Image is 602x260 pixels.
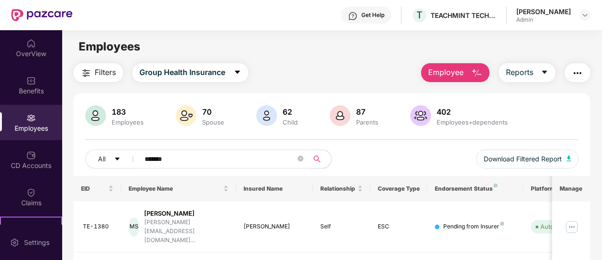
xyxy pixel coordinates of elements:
[308,150,332,168] button: search
[361,11,384,19] div: Get Help
[281,118,300,126] div: Child
[234,68,241,77] span: caret-down
[499,63,555,82] button: Reportscaret-down
[144,209,228,218] div: [PERSON_NAME]
[313,176,370,201] th: Relationship
[256,105,277,126] img: svg+xml;base64,PHN2ZyB4bWxucz0iaHR0cDovL3d3dy53My5vcmcvMjAwMC9zdmciIHhtbG5zOnhsaW5rPSJodHRwOi8vd3...
[435,185,515,193] div: Endorsement Status
[139,67,225,78] span: Group Health Insurance
[435,118,510,126] div: Employees+dependents
[308,155,326,163] span: search
[348,11,358,21] img: svg+xml;base64,PHN2ZyBpZD0iSGVscC0zMngzMiIgeG1sbnM9Imh0dHA6Ly93d3cudzMub3JnLzIwMDAvc3ZnIiB3aWR0aD...
[26,39,36,48] img: svg+xml;base64,PHN2ZyBpZD0iSG9tZSIgeG1sbnM9Imh0dHA6Ly93d3cudzMub3JnLzIwMDAvc3ZnIiB3aWR0aD0iMjAiIG...
[85,105,106,126] img: svg+xml;base64,PHN2ZyB4bWxucz0iaHR0cDovL3d3dy53My5vcmcvMjAwMC9zdmciIHhtbG5zOnhsaW5rPSJodHRwOi8vd3...
[516,16,571,24] div: Admin
[494,184,497,187] img: svg+xml;base64,PHN2ZyB4bWxucz0iaHR0cDovL3d3dy53My5vcmcvMjAwMC9zdmciIHdpZHRoPSI4IiBoZWlnaHQ9IjgiIH...
[540,222,578,231] div: Auto Verified
[500,222,504,226] img: svg+xml;base64,PHN2ZyB4bWxucz0iaHR0cDovL3d3dy53My5vcmcvMjAwMC9zdmciIHdpZHRoPSI4IiBoZWlnaHQ9IjgiIH...
[564,219,579,235] img: manageButton
[79,40,140,53] span: Employees
[281,107,300,117] div: 62
[244,222,305,231] div: [PERSON_NAME]
[552,176,590,201] th: Manage
[541,68,548,77] span: caret-down
[200,118,226,126] div: Spouse
[132,63,248,82] button: Group Health Insurancecaret-down
[298,156,303,161] span: close-circle
[26,113,36,123] img: svg+xml;base64,PHN2ZyBpZD0iRW1wbG95ZWVzIiB4bWxucz0iaHR0cDovL3d3dy53My5vcmcvMjAwMC9zdmciIHdpZHRoPS...
[320,222,363,231] div: Self
[421,63,489,82] button: Employee
[320,185,356,193] span: Relationship
[81,185,107,193] span: EID
[129,218,139,236] div: MS
[471,67,482,79] img: svg+xml;base64,PHN2ZyB4bWxucz0iaHR0cDovL3d3dy53My5vcmcvMjAwMC9zdmciIHhtbG5zOnhsaW5rPSJodHRwOi8vd3...
[443,222,504,231] div: Pending from Insurer
[484,154,562,164] span: Download Filtered Report
[144,218,228,245] div: [PERSON_NAME][EMAIL_ADDRESS][DOMAIN_NAME]...
[11,9,73,21] img: New Pazcare Logo
[354,107,380,117] div: 87
[83,222,114,231] div: TE-1380
[10,238,19,247] img: svg+xml;base64,PHN2ZyBpZD0iU2V0dGluZy0yMHgyMCIgeG1sbnM9Imh0dHA6Ly93d3cudzMub3JnLzIwMDAvc3ZnIiB3aW...
[531,185,583,193] div: Platform Status
[81,67,92,79] img: svg+xml;base64,PHN2ZyB4bWxucz0iaHR0cDovL3d3dy53My5vcmcvMjAwMC9zdmciIHdpZHRoPSIyNCIgaGVpZ2h0PSIyNC...
[110,107,146,117] div: 183
[176,105,196,126] img: svg+xml;base64,PHN2ZyB4bWxucz0iaHR0cDovL3d3dy53My5vcmcvMjAwMC9zdmciIHhtbG5zOnhsaW5rPSJodHRwOi8vd3...
[26,151,36,160] img: svg+xml;base64,PHN2ZyBpZD0iQ0RfQWNjb3VudHMiIGRhdGEtbmFtZT0iQ0QgQWNjb3VudHMiIHhtbG5zPSJodHRwOi8vd3...
[572,67,583,79] img: svg+xml;base64,PHN2ZyB4bWxucz0iaHR0cDovL3d3dy53My5vcmcvMjAwMC9zdmciIHdpZHRoPSIyNCIgaGVpZ2h0PSIyNC...
[26,76,36,85] img: svg+xml;base64,PHN2ZyBpZD0iQmVuZWZpdHMiIHhtbG5zPSJodHRwOi8vd3d3LnczLm9yZy8yMDAwL3N2ZyIgd2lkdGg9Ij...
[516,7,571,16] div: [PERSON_NAME]
[428,67,464,78] span: Employee
[354,118,380,126] div: Parents
[435,107,510,117] div: 402
[200,107,226,117] div: 70
[114,156,121,163] span: caret-down
[416,9,423,21] span: T
[236,176,313,201] th: Insured Name
[26,188,36,197] img: svg+xml;base64,PHN2ZyBpZD0iQ2xhaW0iIHhtbG5zPSJodHRwOi8vd3d3LnczLm9yZy8yMDAwL3N2ZyIgd2lkdGg9IjIwIi...
[378,222,420,231] div: ESC
[370,176,428,201] th: Coverage Type
[85,150,143,168] button: Allcaret-down
[129,185,221,193] span: Employee Name
[21,238,52,247] div: Settings
[476,150,579,168] button: Download Filtered Report
[98,154,106,164] span: All
[410,105,431,126] img: svg+xml;base64,PHN2ZyB4bWxucz0iaHR0cDovL3d3dy53My5vcmcvMjAwMC9zdmciIHhtbG5zOnhsaW5rPSJodHRwOi8vd3...
[73,63,123,82] button: Filters
[506,67,533,78] span: Reports
[330,105,350,126] img: svg+xml;base64,PHN2ZyB4bWxucz0iaHR0cDovL3d3dy53My5vcmcvMjAwMC9zdmciIHhtbG5zOnhsaW5rPSJodHRwOi8vd3...
[73,176,122,201] th: EID
[121,176,236,201] th: Employee Name
[110,118,146,126] div: Employees
[567,156,571,161] img: svg+xml;base64,PHN2ZyB4bWxucz0iaHR0cDovL3d3dy53My5vcmcvMjAwMC9zdmciIHhtbG5zOnhsaW5rPSJodHRwOi8vd3...
[581,11,589,19] img: svg+xml;base64,PHN2ZyBpZD0iRHJvcGRvd24tMzJ4MzIiIHhtbG5zPSJodHRwOi8vd3d3LnczLm9yZy8yMDAwL3N2ZyIgd2...
[95,67,116,78] span: Filters
[298,155,303,164] span: close-circle
[431,11,496,20] div: TEACHMINT TECHNOLOGIES PRIVATE LIMITED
